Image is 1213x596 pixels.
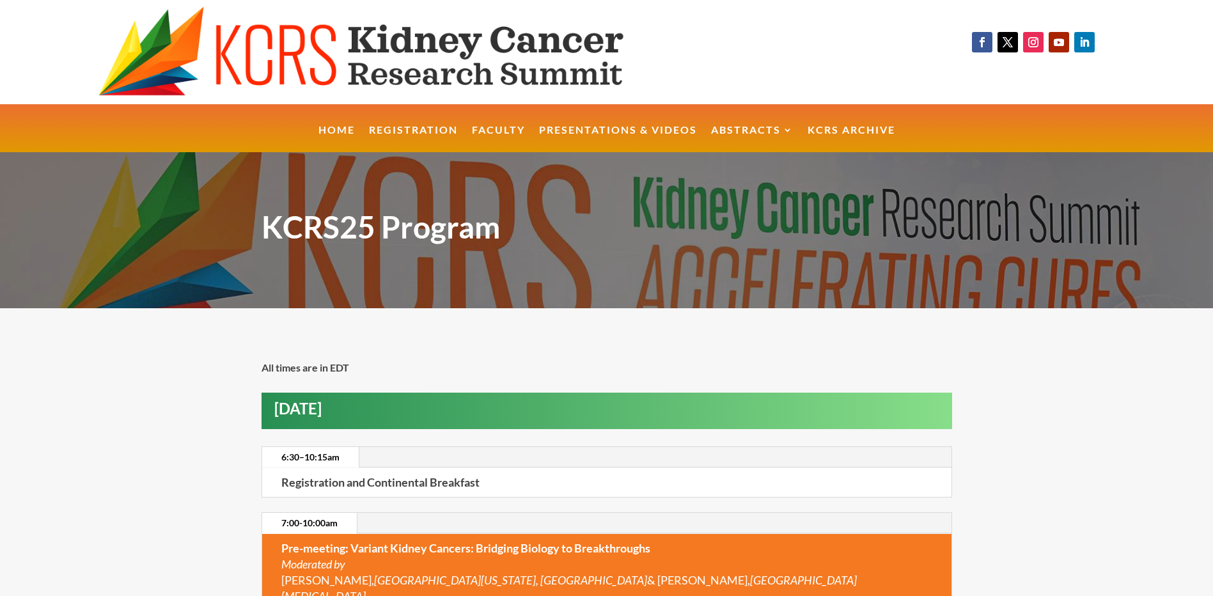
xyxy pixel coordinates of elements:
[262,204,952,256] h1: KCRS25 Program
[808,125,895,153] a: KCRS Archive
[539,125,697,153] a: Presentations & Videos
[262,360,952,375] p: All times are in EDT
[318,125,355,153] a: Home
[98,6,688,98] img: KCRS generic logo wide
[262,447,359,467] a: 6:30–10:15am
[1049,32,1069,52] a: Follow on Youtube
[1074,32,1095,52] a: Follow on LinkedIn
[711,125,794,153] a: Abstracts
[998,32,1018,52] a: Follow on X
[274,401,952,423] h2: [DATE]
[1023,32,1044,52] a: Follow on Instagram
[262,513,357,533] a: 7:00-10:00am
[369,125,458,153] a: Registration
[374,573,647,587] em: [GEOGRAPHIC_DATA][US_STATE], [GEOGRAPHIC_DATA]
[281,475,480,489] strong: Registration and Continental Breakfast
[472,125,525,153] a: Faculty
[281,557,345,571] em: Moderated by
[281,541,650,555] strong: Pre-meeting: Variant Kidney Cancers: Bridging Biology to Breakthroughs
[972,32,992,52] a: Follow on Facebook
